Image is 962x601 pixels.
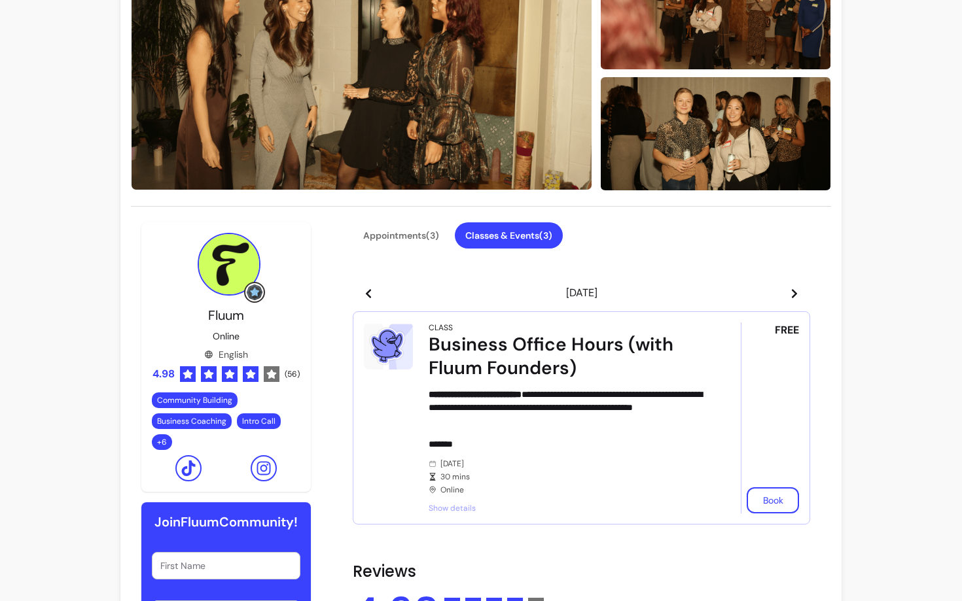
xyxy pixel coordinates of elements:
[429,503,704,513] span: Show details
[429,458,704,495] div: [DATE] Online
[747,487,799,513] button: Book
[429,333,704,380] div: Business Office Hours (with Fluum Founders)
[208,307,244,324] span: Fluum
[353,561,810,582] h2: Reviews
[242,416,276,426] span: Intro Call
[204,348,248,361] div: English
[600,76,831,192] img: image-2
[364,322,413,369] img: Business Office Hours (with Fluum Founders)
[353,222,450,249] button: Appointments(3)
[157,416,226,426] span: Business Coaching
[775,322,799,338] span: FREE
[429,322,453,333] div: Class
[455,222,563,249] button: Classes & Events(3)
[353,280,810,306] header: [DATE]
[213,330,240,343] p: Online
[152,366,175,382] span: 4.98
[157,395,232,405] span: Community Building
[198,233,260,296] img: Provider image
[160,559,293,572] input: First Name
[285,369,300,379] span: ( 56 )
[154,513,298,531] h6: Join Fluum Community!
[440,472,704,482] span: 30 mins
[154,437,169,447] span: + 6
[247,284,262,300] img: Grow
